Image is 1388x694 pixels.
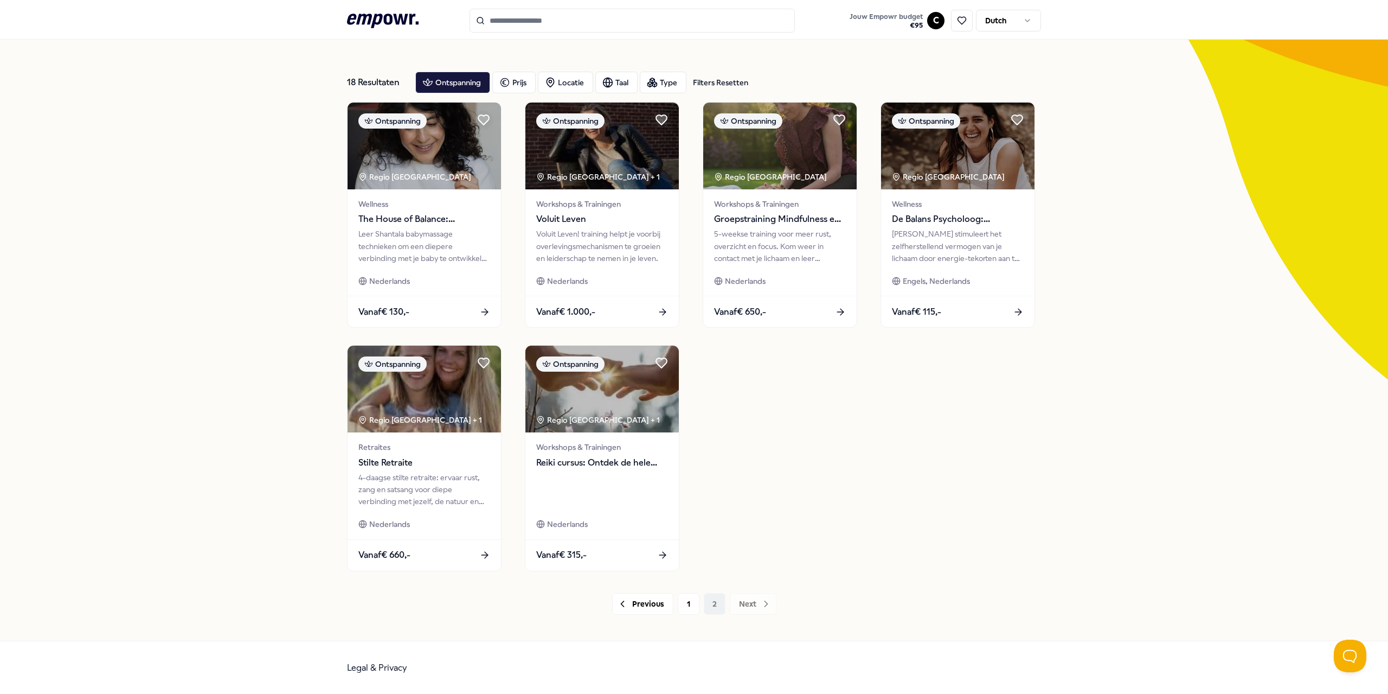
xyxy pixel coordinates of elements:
img: package image [348,346,501,432]
span: Wellness [892,198,1024,210]
button: Taal [595,72,638,93]
span: De Balans Psycholoog: [PERSON_NAME] [892,212,1024,226]
div: Ontspanning [714,113,782,129]
div: Leer Shantala babymassage technieken om een diepere verbinding met je baby te ontwikkelen en hun ... [358,228,490,264]
span: Retraites [358,441,490,453]
button: Jouw Empowr budget€95 [847,10,925,32]
button: Previous [612,593,673,615]
img: package image [703,103,857,189]
span: Vanaf € 315,- [536,548,587,562]
span: The House of Balance: Babymassage aan huis [358,212,490,226]
div: Regio [GEOGRAPHIC_DATA] + 1 [358,414,482,426]
div: Ontspanning [892,113,960,129]
div: Filters Resetten [693,77,748,88]
button: 1 [678,593,699,615]
span: Nederlands [369,518,410,530]
span: Vanaf € 1.000,- [536,305,595,319]
span: Reiki cursus: Ontdek de hele kracht van [PERSON_NAME] [536,456,668,470]
div: Regio [GEOGRAPHIC_DATA] + 1 [536,171,660,183]
a: Jouw Empowr budget€95 [845,9,927,32]
div: Regio [GEOGRAPHIC_DATA] [714,171,828,183]
a: package imageOntspanningRegio [GEOGRAPHIC_DATA] WellnessThe House of Balance: Babymassage aan hui... [347,102,502,328]
div: Regio [GEOGRAPHIC_DATA] + 1 [536,414,660,426]
span: Vanaf € 660,- [358,548,410,562]
div: Ontspanning [358,356,427,372]
div: Ontspanning [358,113,427,129]
span: Wellness [358,198,490,210]
a: package imageOntspanningRegio [GEOGRAPHIC_DATA] Workshops & TrainingenGroepstraining Mindfulness ... [703,102,857,328]
span: Nederlands [725,275,766,287]
span: Groepstraining Mindfulness en Ademwerk: Breathe and Reconnect [714,212,846,226]
div: 18 Resultaten [347,72,407,93]
div: Ontspanning [536,356,605,372]
img: package image [348,103,501,189]
div: Voluit Leven! training helpt je voorbij overlevingsmechanismen te groeien en leiderschap te nemen... [536,228,668,264]
div: 5-weekse training voor meer rust, overzicht en focus. Kom weer in contact met je lichaam en leer ... [714,228,846,264]
span: Nederlands [369,275,410,287]
button: Type [640,72,686,93]
span: Vanaf € 130,- [358,305,409,319]
span: Workshops & Trainingen [536,198,668,210]
span: Nederlands [547,275,588,287]
button: C [927,12,944,29]
iframe: Help Scout Beacon - Open [1334,640,1366,672]
span: Stilte Retraite [358,456,490,470]
a: package imageOntspanningRegio [GEOGRAPHIC_DATA] WellnessDe Balans Psycholoog: [PERSON_NAME][PERSO... [881,102,1035,328]
span: Jouw Empowr budget [850,12,923,21]
div: Ontspanning [536,113,605,129]
a: Legal & Privacy [347,663,407,673]
span: Vanaf € 115,- [892,305,941,319]
span: Nederlands [547,518,588,530]
span: Workshops & Trainingen [714,198,846,210]
div: [PERSON_NAME] stimuleert het zelfherstellend vermogen van je lichaam door energie-tekorten aan te... [892,228,1024,264]
button: Ontspanning [415,72,490,93]
span: Vanaf € 650,- [714,305,766,319]
input: Search for products, categories or subcategories [470,9,795,33]
a: package imageOntspanningRegio [GEOGRAPHIC_DATA] + 1Workshops & TrainingenReiki cursus: Ontdek de ... [525,345,679,571]
div: 4-daagse stilte retraite: ervaar rust, zang en satsang voor diepe verbinding met jezelf, de natuu... [358,472,490,508]
div: Regio [GEOGRAPHIC_DATA] [358,171,473,183]
div: Regio [GEOGRAPHIC_DATA] [892,171,1006,183]
img: package image [881,103,1034,189]
span: Workshops & Trainingen [536,441,668,453]
button: Locatie [538,72,593,93]
img: package image [525,346,679,432]
span: Voluit Leven [536,212,668,226]
button: Prijs [492,72,536,93]
img: package image [525,103,679,189]
a: package imageOntspanningRegio [GEOGRAPHIC_DATA] + 1RetraitesStilte Retraite4-daagse stilte retrai... [347,345,502,571]
a: package imageOntspanningRegio [GEOGRAPHIC_DATA] + 1Workshops & TrainingenVoluit LevenVoluit Leven... [525,102,679,328]
span: € 95 [850,21,923,30]
span: Engels, Nederlands [903,275,970,287]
